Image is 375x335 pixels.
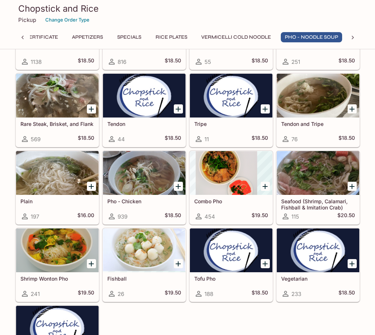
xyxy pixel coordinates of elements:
[204,58,211,65] span: 55
[277,151,359,195] div: Seafood (Shrimp, Calamari, Fishball & Imitation Crab)
[277,74,359,118] div: Tendon and Tripe
[103,228,185,272] div: Fishball
[78,135,94,143] h5: $18.50
[281,198,355,210] h5: Seafood (Shrimp, Calamari, Fishball & Imitation Crab)
[204,136,209,143] span: 11
[261,104,270,113] button: Add Tripe
[87,259,96,268] button: Add Shrimp Wonton Pho
[103,151,186,224] a: Pho - Chicken939$18.50
[118,290,124,297] span: 26
[197,32,275,42] button: Vermicelli Cold Noodle
[276,151,360,224] a: Seafood (Shrimp, Calamari, Fishball & Imitation Crab)115$20.50
[252,57,268,66] h5: $18.50
[190,228,273,302] a: Tofu Pho188$18.50
[18,16,36,23] p: Pickup
[118,136,125,143] span: 44
[174,104,183,113] button: Add Tendon
[348,259,357,268] button: Add Vegetarian
[174,182,183,191] button: Add Pho - Chicken
[252,135,268,143] h5: $18.50
[18,3,357,14] h3: Chopstick and Rice
[16,151,99,195] div: Plain
[31,58,42,65] span: 1138
[103,73,186,147] a: Tendon44$18.50
[165,135,181,143] h5: $18.50
[338,135,355,143] h5: $18.50
[190,74,272,118] div: Tripe
[252,212,268,221] h5: $19.50
[87,104,96,113] button: Add Rare Steak, Brisket, and Flank
[68,32,107,42] button: Appetizers
[152,32,191,42] button: Rice Plates
[16,151,99,224] a: Plain197$16.00
[276,228,360,302] a: Vegetarian233$18.50
[261,259,270,268] button: Add Tofu Pho
[107,198,181,204] h5: Pho - Chicken
[42,14,93,26] button: Change Order Type
[348,182,357,191] button: Add Seafood (Shrimp, Calamari, Fishball & Imitation Crab)
[16,74,99,118] div: Rare Steak, Brisket, and Flank
[16,228,99,272] div: Shrimp Wonton Pho
[291,136,298,143] span: 76
[281,32,342,42] button: Pho - Noodle Soup
[113,32,146,42] button: Specials
[31,290,40,297] span: 241
[252,289,268,298] h5: $18.50
[337,212,355,221] h5: $20.50
[291,213,299,220] span: 115
[87,182,96,191] button: Add Plain
[118,58,126,65] span: 816
[204,290,213,297] span: 188
[174,259,183,268] button: Add Fishball
[31,136,41,143] span: 569
[194,121,268,127] h5: Tripe
[190,151,272,195] div: Combo Pho
[20,121,94,127] h5: Rare Steak, Brisket, and Flank
[103,74,185,118] div: Tendon
[281,121,355,127] h5: Tendon and Tripe
[194,198,268,204] h5: Combo Pho
[194,276,268,282] h5: Tofu Pho
[291,58,300,65] span: 251
[107,276,181,282] h5: Fishball
[103,228,186,302] a: Fishball26$19.50
[78,289,94,298] h5: $19.50
[165,289,181,298] h5: $19.50
[338,289,355,298] h5: $18.50
[348,104,357,113] button: Add Tendon and Tripe
[281,276,355,282] h5: Vegetarian
[107,121,181,127] h5: Tendon
[16,73,99,147] a: Rare Steak, Brisket, and Flank569$18.50
[20,276,94,282] h5: Shrimp Wonton Pho
[261,182,270,191] button: Add Combo Pho
[8,32,62,42] button: Gift Certificate
[103,151,185,195] div: Pho - Chicken
[276,73,360,147] a: Tendon and Tripe76$18.50
[165,57,181,66] h5: $18.50
[31,213,39,220] span: 197
[190,151,273,224] a: Combo Pho454$19.50
[165,212,181,221] h5: $18.50
[277,228,359,272] div: Vegetarian
[204,213,215,220] span: 454
[190,228,272,272] div: Tofu Pho
[190,73,273,147] a: Tripe11$18.50
[338,57,355,66] h5: $18.50
[16,228,99,302] a: Shrimp Wonton Pho241$19.50
[20,198,94,204] h5: Plain
[118,213,127,220] span: 939
[77,212,94,221] h5: $16.00
[291,290,301,297] span: 233
[78,57,94,66] h5: $18.50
